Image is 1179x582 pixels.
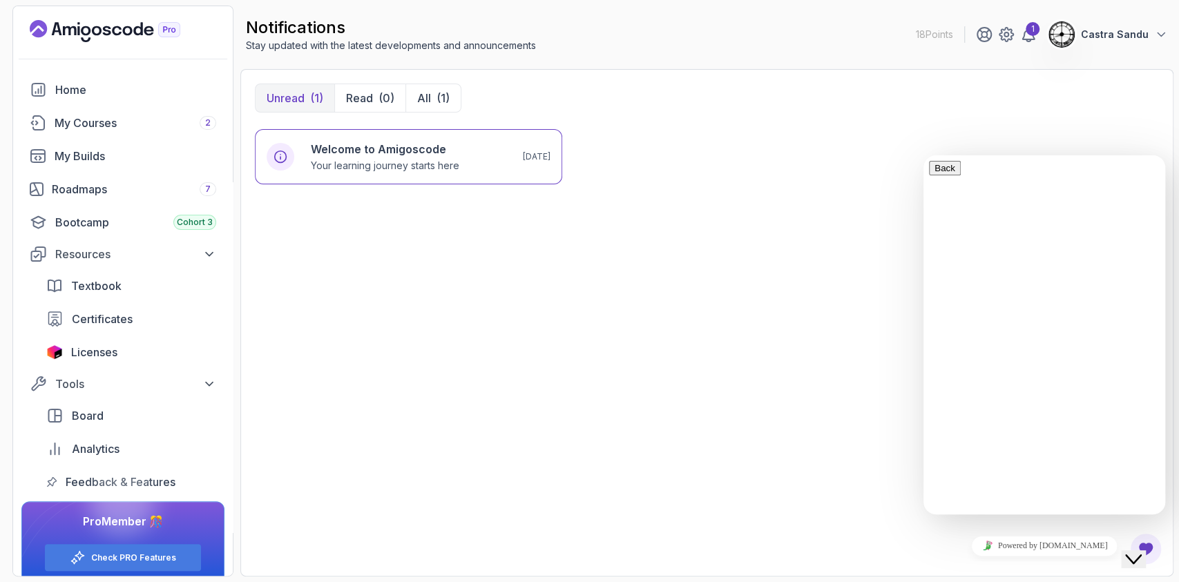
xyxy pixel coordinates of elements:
p: Stay updated with the latest developments and announcements [246,39,536,52]
button: Check PRO Features [44,543,202,572]
p: Castra Sandu [1081,28,1149,41]
div: Bootcamp [55,214,216,231]
div: (0) [378,90,394,106]
a: board [38,402,224,429]
iframe: To enrich screen reader interactions, please activate Accessibility in Grammarly extension settings [1121,527,1165,568]
a: licenses [38,338,224,366]
button: Resources [21,242,224,266]
a: home [21,76,224,104]
a: courses [21,109,224,137]
p: Read [346,90,373,106]
h6: Welcome to Amigoscode [311,141,459,157]
p: 18 Points [916,28,953,41]
p: Your learning journey starts here [311,159,459,173]
div: (1) [437,90,450,106]
div: (1) [310,90,323,106]
a: textbook [38,272,224,300]
a: certificates [38,305,224,333]
span: Cohort 3 [177,217,213,228]
img: user profile image [1048,21,1075,48]
a: roadmaps [21,175,224,203]
a: Landing page [30,20,212,42]
a: builds [21,142,224,170]
div: Home [55,81,216,98]
iframe: To enrich screen reader interactions, please activate Accessibility in Grammarly extension settings [923,155,1165,514]
div: Tools [55,376,216,392]
a: feedback [38,468,224,496]
button: Tools [21,371,224,396]
div: Roadmaps [52,181,216,197]
button: Unread(1) [256,84,334,112]
div: My Courses [55,115,216,131]
span: Analytics [72,440,119,457]
span: Textbook [71,278,122,294]
span: Licenses [71,344,117,360]
span: Certificates [72,311,133,327]
span: Board [72,407,104,424]
h2: notifications [246,17,536,39]
iframe: chat widget [923,530,1165,561]
img: jetbrains icon [46,345,63,359]
div: My Builds [55,148,216,164]
a: bootcamp [21,208,224,236]
span: 2 [205,117,211,128]
button: user profile imageCastra Sandu [1048,21,1168,48]
span: 7 [205,184,211,195]
div: Resources [55,246,216,262]
p: All [417,90,431,106]
a: 1 [1020,26,1037,43]
button: Read(0) [334,84,405,112]
p: [DATE] [523,151,550,162]
button: All(1) [405,84,461,112]
p: Unread [267,90,305,106]
span: Feedback & Features [66,474,175,490]
div: 1 [1026,22,1039,36]
a: analytics [38,435,224,463]
a: Check PRO Features [91,552,176,563]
